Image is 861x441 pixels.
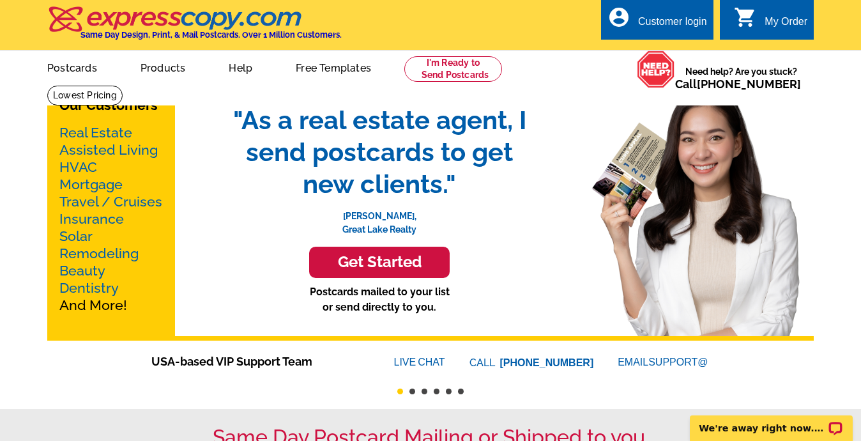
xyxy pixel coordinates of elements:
[734,6,757,29] i: shopping_cart
[220,247,539,278] a: Get Started
[397,389,403,394] button: 1 of 6
[59,176,123,192] a: Mortgage
[394,357,445,367] a: LIVECHAT
[220,284,539,315] p: Postcards mailed to your list or send directly to you.
[422,389,427,394] button: 3 of 6
[637,50,675,88] img: help
[446,389,452,394] button: 5 of 6
[607,14,707,30] a: account_circle Customer login
[59,263,105,279] a: Beauty
[220,104,539,200] span: "As a real estate agent, I send postcards to get new clients."
[59,228,93,244] a: Solar
[59,125,132,141] a: Real Estate
[682,401,861,441] iframe: LiveChat chat widget
[59,280,119,296] a: Dentistry
[59,124,163,314] p: And More!
[618,357,710,367] a: EMAILSUPPORT@
[325,253,434,272] h3: Get Started
[59,142,158,158] a: Assisted Living
[27,52,118,82] a: Postcards
[220,200,539,236] p: [PERSON_NAME], Great Lake Realty
[697,77,801,91] a: [PHONE_NUMBER]
[607,6,630,29] i: account_circle
[409,389,415,394] button: 2 of 6
[500,357,594,368] a: [PHONE_NUMBER]
[434,389,439,394] button: 4 of 6
[208,52,273,82] a: Help
[59,245,139,261] a: Remodeling
[59,211,124,227] a: Insurance
[675,65,807,91] span: Need help? Are you stuck?
[458,389,464,394] button: 6 of 6
[648,355,710,370] font: SUPPORT@
[59,194,162,210] a: Travel / Cruises
[675,77,801,91] span: Call
[734,14,807,30] a: shopping_cart My Order
[469,355,497,371] font: CALL
[275,52,392,82] a: Free Templates
[765,16,807,34] div: My Order
[47,15,342,40] a: Same Day Design, Print, & Mail Postcards. Over 1 Million Customers.
[394,355,418,370] font: LIVE
[59,159,97,175] a: HVAC
[151,353,356,370] span: USA-based VIP Support Team
[638,16,707,34] div: Customer login
[120,52,206,82] a: Products
[80,30,342,40] h4: Same Day Design, Print, & Mail Postcards. Over 1 Million Customers.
